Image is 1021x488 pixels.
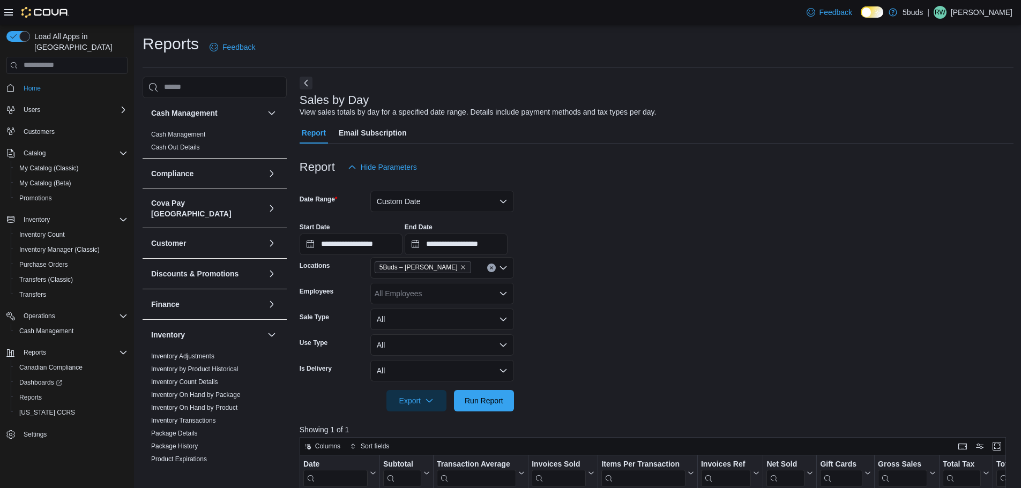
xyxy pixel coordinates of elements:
div: Net Sold [766,459,804,486]
span: Inventory Transactions [151,416,216,425]
a: Cash Management [15,325,78,337]
span: 5Buds – Warman [375,261,471,273]
button: Clear input [487,264,496,272]
label: End Date [405,223,433,231]
input: Press the down key to open a popover containing a calendar. [405,234,508,255]
button: Hide Parameters [344,156,421,178]
button: Transaction Average [437,459,525,486]
button: All [370,360,514,381]
div: View sales totals by day for a specified date range. Details include payment methods and tax type... [300,107,657,118]
button: Transfers (Classic) [11,272,132,287]
a: Canadian Compliance [15,361,87,374]
button: Purchase Orders [11,257,132,272]
button: Inventory [19,213,54,226]
div: Items Per Transaction [601,459,685,469]
button: Remove 5Buds – Warman from selection in this group [460,264,466,271]
a: Product Expirations [151,455,207,463]
h3: Customer [151,238,186,249]
button: Users [19,103,44,116]
label: Locations [300,261,330,270]
button: Catalog [19,147,50,160]
span: Report [302,122,326,144]
div: Invoices Sold [532,459,586,486]
span: Home [24,84,41,93]
a: Purchase Orders [15,258,72,271]
a: Cash Management [151,131,205,138]
button: Compliance [265,167,278,180]
button: Customer [265,237,278,250]
button: Keyboard shortcuts [956,440,969,453]
span: Dashboards [19,378,62,387]
div: Gift Cards [820,459,862,469]
a: Transfers [15,288,50,301]
a: Inventory On Hand by Product [151,404,237,411]
button: Cash Management [11,324,132,339]
img: Cova [21,7,69,18]
div: Transaction Average [437,459,516,469]
button: Promotions [11,191,132,206]
span: Load All Apps in [GEOGRAPHIC_DATA] [30,31,128,52]
input: Press the down key to open a popover containing a calendar. [300,234,403,255]
div: Invoices Ref [701,459,751,486]
span: Cash Out Details [151,143,200,152]
span: Operations [24,312,55,320]
input: Dark Mode [861,6,883,18]
a: Cash Out Details [151,144,200,151]
button: Gross Sales [878,459,936,486]
button: Net Sold [766,459,813,486]
a: Home [19,82,45,95]
label: Use Type [300,339,327,347]
span: RW [935,6,945,19]
button: Sort fields [346,440,393,453]
a: Dashboards [11,375,132,390]
span: Inventory Adjustments [151,352,214,361]
button: Open list of options [499,289,508,298]
button: Canadian Compliance [11,360,132,375]
div: Invoices Ref [701,459,751,469]
span: Home [19,81,128,95]
span: Run Report [465,395,503,406]
button: Customer [151,238,263,249]
a: Package Details [151,430,198,437]
button: Total Tax [943,459,989,486]
button: My Catalog (Beta) [11,176,132,191]
p: 5buds [903,6,923,19]
p: Showing 1 of 1 [300,424,1013,435]
button: Reports [11,390,132,405]
button: Columns [300,440,345,453]
span: Transfers (Classic) [19,275,73,284]
span: Washington CCRS [15,406,128,419]
button: Home [2,80,132,96]
button: Settings [2,426,132,442]
span: Inventory Count [19,230,65,239]
button: Compliance [151,168,263,179]
button: [US_STATE] CCRS [11,405,132,420]
button: All [370,334,514,356]
a: [US_STATE] CCRS [15,406,79,419]
h3: Report [300,161,335,174]
h3: Inventory [151,329,185,340]
div: Subtotal [383,459,421,469]
a: Inventory Count [15,228,69,241]
span: Customers [19,125,128,138]
button: Run Report [454,390,514,411]
span: Settings [19,427,128,441]
span: Cash Management [151,130,205,139]
span: Reports [19,393,42,402]
button: Next [300,77,312,89]
span: Inventory by Product Historical [151,365,239,373]
span: 5Buds – [PERSON_NAME] [379,262,458,273]
span: Reports [24,348,46,357]
button: Reports [2,345,132,360]
button: Items Per Transaction [601,459,694,486]
a: Inventory Count Details [151,378,218,386]
a: Inventory On Hand by Package [151,391,241,399]
span: Promotions [15,192,128,205]
span: Transfers (Classic) [15,273,128,286]
span: Settings [24,430,47,439]
a: Customers [19,125,59,138]
button: Display options [973,440,986,453]
a: Settings [19,428,51,441]
span: Transfers [19,290,46,299]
